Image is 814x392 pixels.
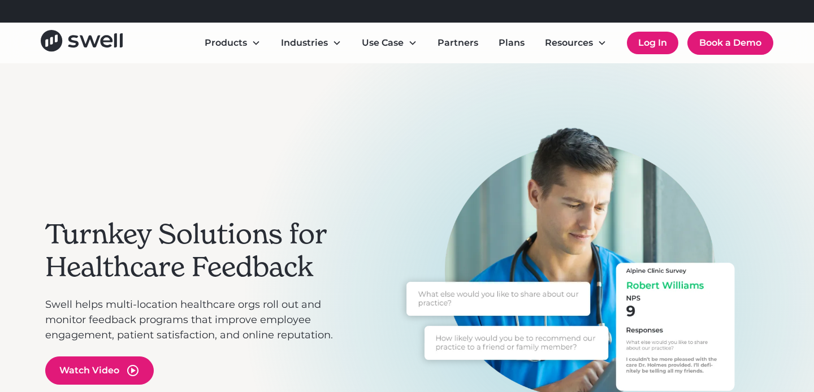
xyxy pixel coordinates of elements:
[41,30,123,55] a: home
[428,32,487,54] a: Partners
[45,218,350,283] h2: Turnkey Solutions for Healthcare Feedback
[59,364,119,377] div: Watch Video
[362,36,404,50] div: Use Case
[687,31,773,55] a: Book a Demo
[353,32,426,54] div: Use Case
[272,32,350,54] div: Industries
[627,32,678,54] a: Log In
[536,32,616,54] div: Resources
[45,356,154,385] a: open lightbox
[281,36,328,50] div: Industries
[545,36,593,50] div: Resources
[196,32,270,54] div: Products
[45,297,350,343] p: Swell helps multi-location healthcare orgs roll out and monitor feedback programs that improve em...
[615,270,814,392] iframe: Chat Widget
[205,36,247,50] div: Products
[490,32,534,54] a: Plans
